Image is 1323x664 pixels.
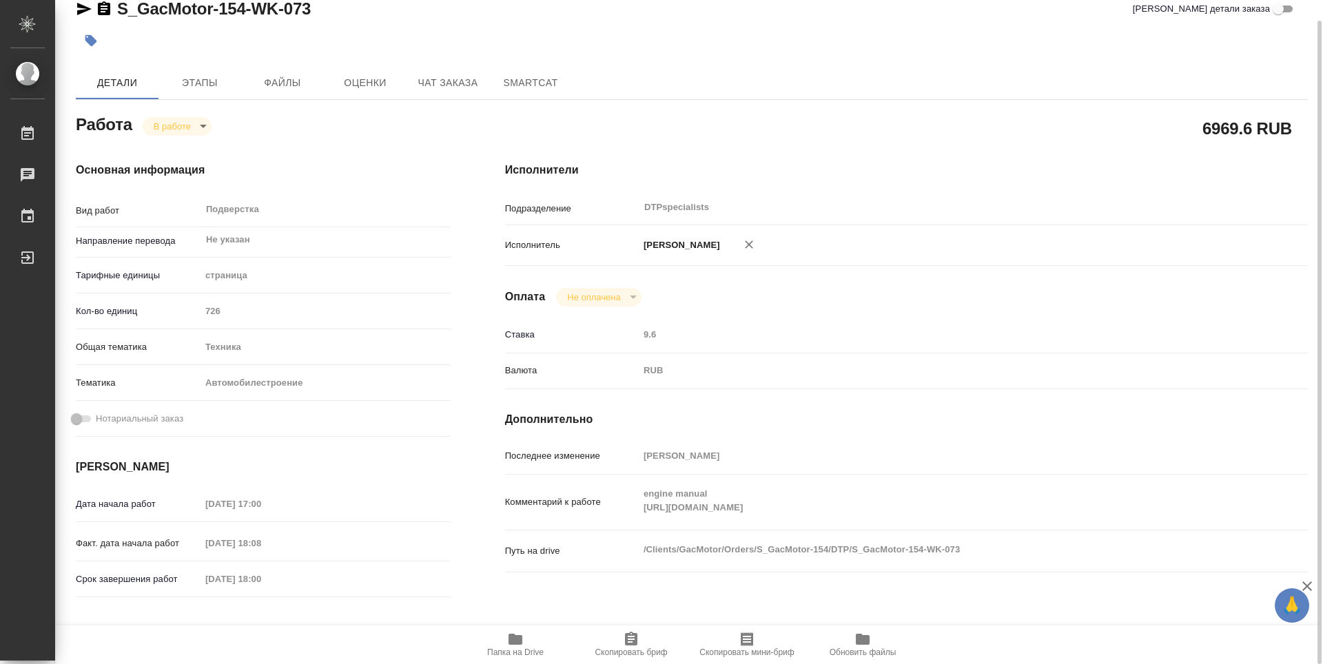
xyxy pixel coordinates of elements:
div: В работе [143,117,212,136]
div: В работе [556,288,641,307]
p: Подразделение [505,202,639,216]
p: Дата начала работ [76,497,201,511]
span: Файлы [249,74,316,92]
button: 🙏 [1275,588,1309,623]
button: Скопировать ссылку для ЯМессенджера [76,1,92,17]
div: Автомобилестроение [201,371,450,395]
p: Комментарий к работе [505,495,639,509]
p: Последнее изменение [505,449,639,463]
button: Скопировать мини-бриф [689,625,805,664]
span: Детали [84,74,150,92]
button: Папка на Drive [458,625,573,664]
input: Пустое поле [639,446,1241,466]
p: Направление перевода [76,234,201,248]
span: [PERSON_NAME] детали заказа [1133,2,1270,16]
input: Пустое поле [201,622,321,642]
span: Нотариальный заказ [96,412,183,426]
textarea: engine manual [URL][DOMAIN_NAME] [639,482,1241,519]
span: Папка на Drive [487,647,544,657]
div: RUB [639,359,1241,382]
p: Тематика [76,376,201,390]
h4: Дополнительно [505,411,1308,428]
button: Скопировать бриф [573,625,689,664]
button: В работе [150,121,195,132]
h4: Исполнители [505,162,1308,178]
span: Обновить файлы [830,647,896,657]
h2: 6969.6 RUB [1202,116,1292,140]
p: Путь на drive [505,544,639,558]
p: Вид работ [76,204,201,218]
input: Пустое поле [201,494,321,514]
p: Факт. дата начала работ [76,537,201,550]
div: Техника [201,335,450,359]
button: Не оплачена [563,291,624,303]
p: Тарифные единицы [76,269,201,282]
button: Добавить тэг [76,25,106,56]
span: Скопировать бриф [595,647,667,657]
p: [PERSON_NAME] [639,238,720,252]
h4: Оплата [505,289,546,305]
span: 🙏 [1280,591,1304,620]
button: Удалить исполнителя [734,229,764,260]
input: Пустое поле [639,324,1241,344]
p: Общая тематика [76,340,201,354]
h4: Основная информация [76,162,450,178]
span: Чат заказа [415,74,481,92]
input: Пустое поле [201,569,321,589]
p: Кол-во единиц [76,304,201,318]
h4: [PERSON_NAME] [76,459,450,475]
span: Скопировать мини-бриф [699,647,794,657]
div: страница [201,264,450,287]
textarea: /Clients/GacMotor/Orders/S_GacMotor-154/DTP/S_GacMotor-154-WK-073 [639,538,1241,561]
button: Обновить файлы [805,625,921,664]
span: Оценки [332,74,398,92]
input: Пустое поле [201,301,450,321]
span: Этапы [167,74,233,92]
p: Ставка [505,328,639,342]
p: Исполнитель [505,238,639,252]
p: Срок завершения работ [76,572,201,586]
p: Валюта [505,364,639,377]
h2: Работа [76,111,132,136]
input: Пустое поле [201,533,321,553]
span: SmartCat [498,74,564,92]
button: Скопировать ссылку [96,1,112,17]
